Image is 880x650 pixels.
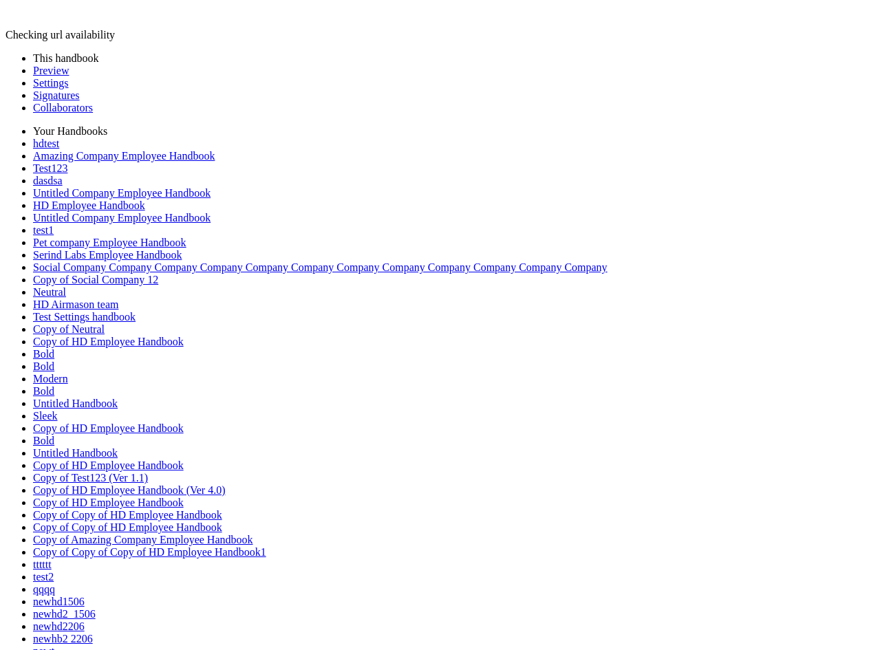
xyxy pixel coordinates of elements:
a: qqqq [33,583,55,595]
span: Checking url availability [6,29,115,41]
a: HD Airmason team [33,299,118,310]
a: Test Settings handbook [33,311,136,323]
a: Copy of Neutral [33,323,105,335]
a: newhb2 2206 [33,633,93,644]
a: Bold [33,435,54,446]
a: Copy of HD Employee Handbook [33,336,184,347]
a: newhd2_1506 [33,608,96,620]
a: Modern [33,373,68,384]
a: test1 [33,224,54,236]
a: Settings [33,77,69,89]
a: Copy of HD Employee Handbook (Ver 4.0) [33,484,226,496]
a: Pet company Employee Handbook [33,237,186,248]
a: Serind Labs Employee Handbook [33,249,182,261]
a: Copy of Test123 (Ver 1.1) [33,472,148,484]
a: newhd1506 [33,596,85,607]
a: Untitled Company Employee Handbook [33,187,211,199]
a: Bold [33,385,54,397]
li: This handbook [33,52,874,65]
a: newhd2206 [33,620,85,632]
a: Bold [33,360,54,372]
a: Amazing Company Employee Handbook [33,150,215,162]
a: Collaborators [33,102,93,113]
a: tttttt [33,559,52,570]
a: Copy of Social Company 12 [33,274,158,285]
a: Untitled Handbook [33,398,118,409]
a: Copy of Copy of HD Employee Handbook [33,509,222,521]
a: Untitled Company Employee Handbook [33,212,211,224]
a: Social Company Company Company Company Company Company Company Company Company Company Company Co... [33,261,608,273]
a: Test123 [33,162,67,174]
a: Untitled Handbook [33,447,118,459]
a: Copy of Copy of HD Employee Handbook [33,521,222,533]
li: Your Handbooks [33,125,874,138]
a: Copy of Copy of Copy of HD Employee Handbook1 [33,546,266,558]
a: Bold [33,348,54,360]
a: Copy of HD Employee Handbook [33,497,184,508]
a: test2 [33,571,54,583]
a: Copy of Amazing Company Employee Handbook [33,534,253,545]
a: HD Employee Handbook [33,199,145,211]
a: Copy of HD Employee Handbook [33,422,184,434]
a: Preview [33,65,69,76]
a: Signatures [33,89,80,101]
a: Sleek [33,410,58,422]
a: hdtest [33,138,59,149]
a: dasdsa [33,175,63,186]
a: Neutral [33,286,66,298]
a: Copy of HD Employee Handbook [33,459,184,471]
